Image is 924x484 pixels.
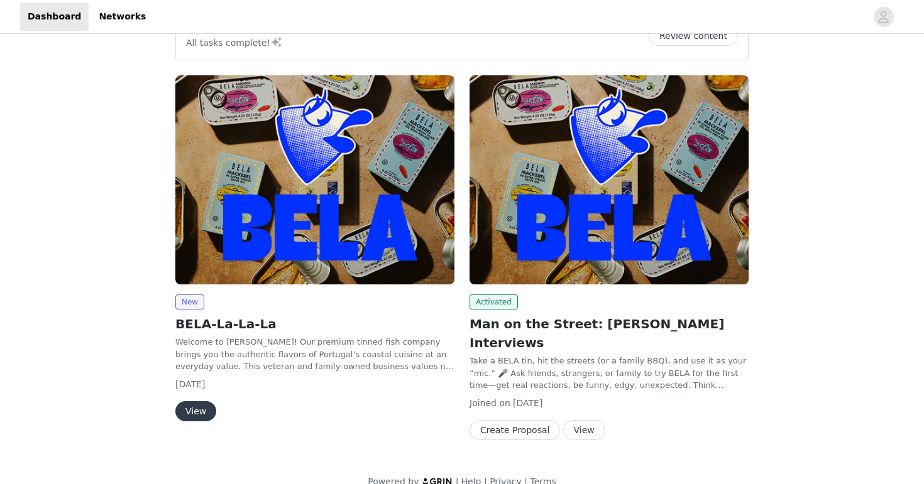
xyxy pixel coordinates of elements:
button: Create Proposal [470,420,560,440]
a: View [175,407,216,416]
button: Review content [649,26,738,46]
span: [DATE] [175,379,205,389]
p: Take a BELA tin, hit the streets (or a family BBQ), and use it as your “mic.” 🎤 Ask friends, stra... [470,355,749,392]
a: Networks [91,3,153,31]
a: Dashboard [20,3,89,31]
img: BELA Brand Seafood [175,75,454,284]
img: BELA Brand Seafood [470,75,749,284]
span: New [175,294,204,309]
h2: Man on the Street: [PERSON_NAME] Interviews [470,315,749,352]
a: View [563,426,605,435]
p: Welcome to [PERSON_NAME]! Our premium tinned fish company brings you the authentic flavors of Por... [175,336,454,373]
h2: BELA-La-La-La [175,315,454,333]
button: View [563,420,605,440]
span: [DATE] [513,398,542,408]
span: Activated [470,294,518,309]
span: Joined on [470,398,510,408]
div: avatar [877,7,889,27]
p: All tasks complete! [186,35,283,50]
button: View [175,401,216,421]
